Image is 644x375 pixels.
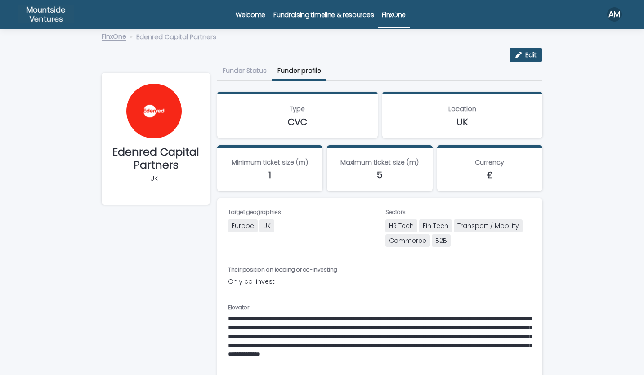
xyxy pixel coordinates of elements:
span: Sectors [385,208,406,216]
span: Their position on leading or co-investing [228,266,337,273]
p: £ [448,170,532,180]
span: UK [259,219,274,232]
span: B2B [432,234,451,247]
span: Fin Tech [419,219,452,232]
p: UK [112,175,196,183]
span: Elevator [228,304,249,311]
p: 5 [338,170,421,180]
p: 1 [228,170,312,180]
div: AM [607,7,622,22]
span: HR Tech [385,219,417,232]
span: Target geographies [228,208,281,216]
span: Currency [475,158,504,167]
p: Edenred Capital Partners [112,146,199,172]
img: twZmyNITGKVq2kBU3Vg1 [18,5,74,23]
button: Edit [510,48,542,62]
span: Transport / Mobility [454,219,523,232]
span: Minimum ticket size (m) [232,158,308,167]
span: Edit [525,52,537,58]
p: Edenred Capital Partners [136,31,216,41]
p: UK [393,116,532,127]
span: Maximum ticket size (m) [340,158,419,167]
button: Funder Status [217,62,272,81]
span: Location [448,104,476,113]
p: Only co-invest [228,277,532,286]
p: CVC [228,116,367,127]
span: Type [290,104,305,113]
a: FinxOne [102,31,126,41]
span: Europe [228,219,258,232]
span: Commerce [385,234,430,247]
button: Funder profile [272,62,326,81]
